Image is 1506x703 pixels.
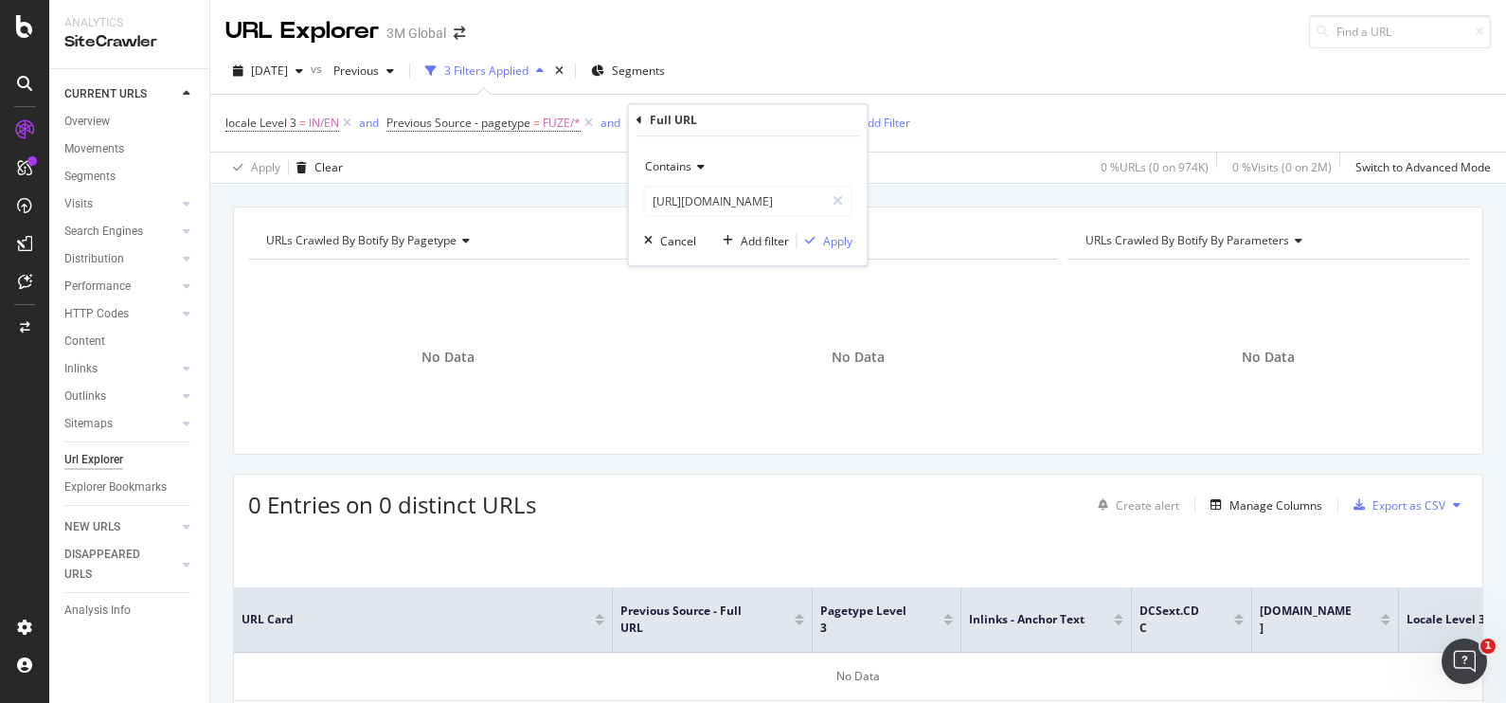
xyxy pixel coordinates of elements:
[601,114,620,132] button: and
[650,112,697,128] div: Full URL
[1229,497,1322,514] div: Manage Columns
[1407,611,1485,628] span: locale Level 3
[1139,603,1206,637] span: DCSext.CDC
[225,115,296,131] span: locale Level 3
[1082,225,1451,256] h4: URLs Crawled By Botify By parameters
[1355,159,1491,175] div: Switch to Advanced Mode
[64,249,124,269] div: Distribution
[64,249,177,269] a: Distribution
[64,112,110,132] div: Overview
[64,387,177,406] a: Outlinks
[64,414,113,434] div: Sitemaps
[715,231,789,250] button: Add filter
[64,194,177,214] a: Visits
[645,158,691,174] span: Contains
[64,277,177,297] a: Performance
[289,153,343,183] button: Clear
[359,114,379,132] button: and
[386,24,446,43] div: 3M Global
[1442,639,1487,684] iframe: Intercom live chat
[1260,603,1353,637] span: [DOMAIN_NAME]
[234,653,1482,701] div: No Data
[64,167,196,187] a: Segments
[612,63,665,79] span: Segments
[251,63,288,79] span: 2025 Sep. 28th
[386,115,530,131] span: Previous Source - pagetype
[242,611,590,628] span: URL Card
[262,225,632,256] h4: URLs Crawled By Botify By pagetype
[64,359,177,379] a: Inlinks
[454,27,465,40] div: arrow-right-arrow-left
[798,231,852,250] button: Apply
[834,112,910,135] button: Add Filter
[248,489,536,520] span: 0 Entries on 0 distinct URLs
[64,450,123,470] div: Url Explorer
[64,478,167,497] div: Explorer Bookmarks
[969,611,1085,628] span: Inlinks - Anchor Text
[741,233,789,249] div: Add filter
[533,115,540,131] span: =
[309,110,339,136] span: IN/EN
[1101,159,1209,175] div: 0 % URLs ( 0 on 974K )
[1309,15,1491,48] input: Find a URL
[64,194,93,214] div: Visits
[601,115,620,131] div: and
[1203,494,1322,516] button: Manage Columns
[326,56,402,86] button: Previous
[583,56,672,86] button: Segments
[418,56,551,86] button: 3 Filters Applied
[1090,490,1179,520] button: Create alert
[251,159,280,175] div: Apply
[636,231,696,250] button: Cancel
[64,139,196,159] a: Movements
[64,139,124,159] div: Movements
[225,15,379,47] div: URL Explorer
[64,545,160,585] div: DISAPPEARED URLS
[225,153,280,183] button: Apply
[64,304,129,324] div: HTTP Codes
[64,414,177,434] a: Sitemaps
[64,222,177,242] a: Search Engines
[314,159,343,175] div: Clear
[64,478,196,497] a: Explorer Bookmarks
[551,62,567,81] div: times
[660,233,696,249] div: Cancel
[299,115,306,131] span: =
[860,115,910,131] div: Add Filter
[266,232,457,248] span: URLs Crawled By Botify By pagetype
[359,115,379,131] div: and
[64,387,106,406] div: Outlinks
[820,603,915,637] span: pagetype Level 3
[64,222,143,242] div: Search Engines
[64,517,120,537] div: NEW URLS
[64,31,194,53] div: SiteCrawler
[64,545,177,585] a: DISAPPEARED URLS
[832,348,885,367] span: No Data
[1116,497,1179,514] div: Create alert
[620,603,766,637] span: Previous Source - Full URL
[823,233,852,249] div: Apply
[64,304,177,324] a: HTTP Codes
[1348,153,1491,183] button: Switch to Advanced Mode
[311,61,326,77] span: vs
[326,63,379,79] span: Previous
[1372,497,1445,514] div: Export as CSV
[1480,639,1496,654] span: 1
[225,56,311,86] button: [DATE]
[64,167,116,187] div: Segments
[64,277,131,297] div: Performance
[64,332,196,351] a: Content
[1346,490,1445,520] button: Export as CSV
[1242,348,1295,367] span: No Data
[64,332,105,351] div: Content
[64,359,98,379] div: Inlinks
[64,15,194,31] div: Analytics
[64,601,131,621] div: Analysis Info
[64,517,177,537] a: NEW URLS
[64,84,147,104] div: CURRENT URLS
[421,348,475,367] span: No Data
[543,110,581,136] span: FUZE/*
[1085,232,1289,248] span: URLs Crawled By Botify By parameters
[64,601,196,621] a: Analysis Info
[1232,159,1332,175] div: 0 % Visits ( 0 on 2M )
